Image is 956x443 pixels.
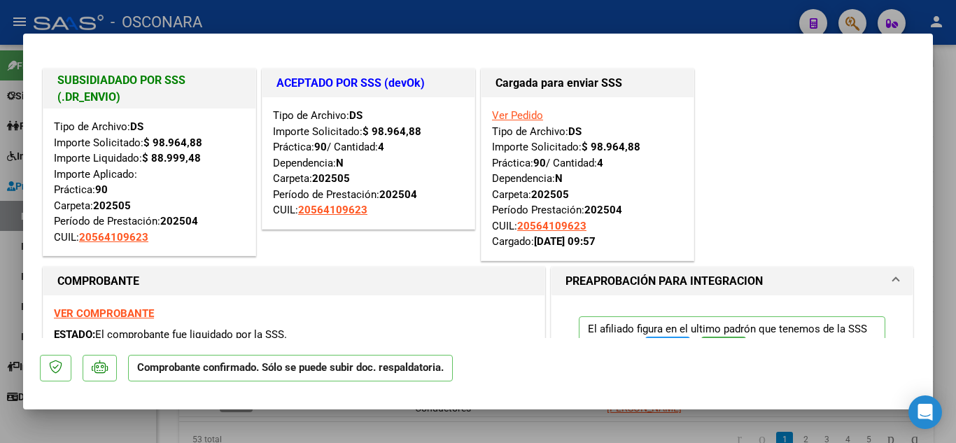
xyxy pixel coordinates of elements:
a: VER COMPROBANTE [54,307,154,320]
a: Ver Pedido [492,109,543,122]
strong: 90 [95,183,108,196]
strong: DS [130,120,143,133]
h1: ACEPTADO POR SSS (devOk) [276,75,461,92]
p: Comprobante confirmado. Sólo se puede subir doc. respaldatoria. [128,355,453,382]
h1: SUBSIDIADADO POR SSS (.DR_ENVIO) [57,72,241,106]
h1: PREAPROBACIÓN PARA INTEGRACION [565,273,763,290]
strong: $ 98.964,88 [582,141,640,153]
button: SSS [701,337,746,363]
span: ESTADO: [54,328,95,341]
span: 20564109623 [517,220,586,232]
mat-expansion-panel-header: PREAPROBACIÓN PARA INTEGRACION [551,267,913,295]
button: FTP [645,337,690,363]
strong: COMPROBANTE [57,274,139,288]
span: El comprobante fue liquidado por la SSS. [95,328,287,341]
strong: 4 [597,157,603,169]
strong: DS [568,125,582,138]
strong: 202504 [379,188,417,201]
strong: 202504 [160,215,198,227]
div: Tipo de Archivo: Importe Solicitado: Importe Liquidado: Importe Aplicado: Práctica: Carpeta: Perí... [54,119,245,245]
strong: 202505 [531,188,569,201]
strong: 202505 [93,199,131,212]
strong: $ 98.964,88 [363,125,421,138]
div: Tipo de Archivo: Importe Solicitado: Práctica: / Cantidad: Dependencia: Carpeta: Período de Prest... [273,108,464,218]
div: Open Intercom Messenger [908,395,942,429]
span: 20564109623 [79,231,148,244]
p: El afiliado figura en el ultimo padrón que tenemos de la SSS de [579,316,885,369]
strong: 90 [533,157,546,169]
strong: N [555,172,563,185]
strong: [DATE] 09:57 [534,235,596,248]
span: 20564109623 [298,204,367,216]
strong: DS [349,109,363,122]
strong: 4 [378,141,384,153]
strong: N [336,157,344,169]
strong: 202505 [312,172,350,185]
div: Tipo de Archivo: Importe Solicitado: Práctica: / Cantidad: Dependencia: Carpeta: Período Prestaci... [492,108,683,250]
h1: Cargada para enviar SSS [495,75,680,92]
strong: $ 98.964,88 [143,136,202,149]
strong: 90 [314,141,327,153]
strong: $ 88.999,48 [142,152,201,164]
strong: 202504 [584,204,622,216]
